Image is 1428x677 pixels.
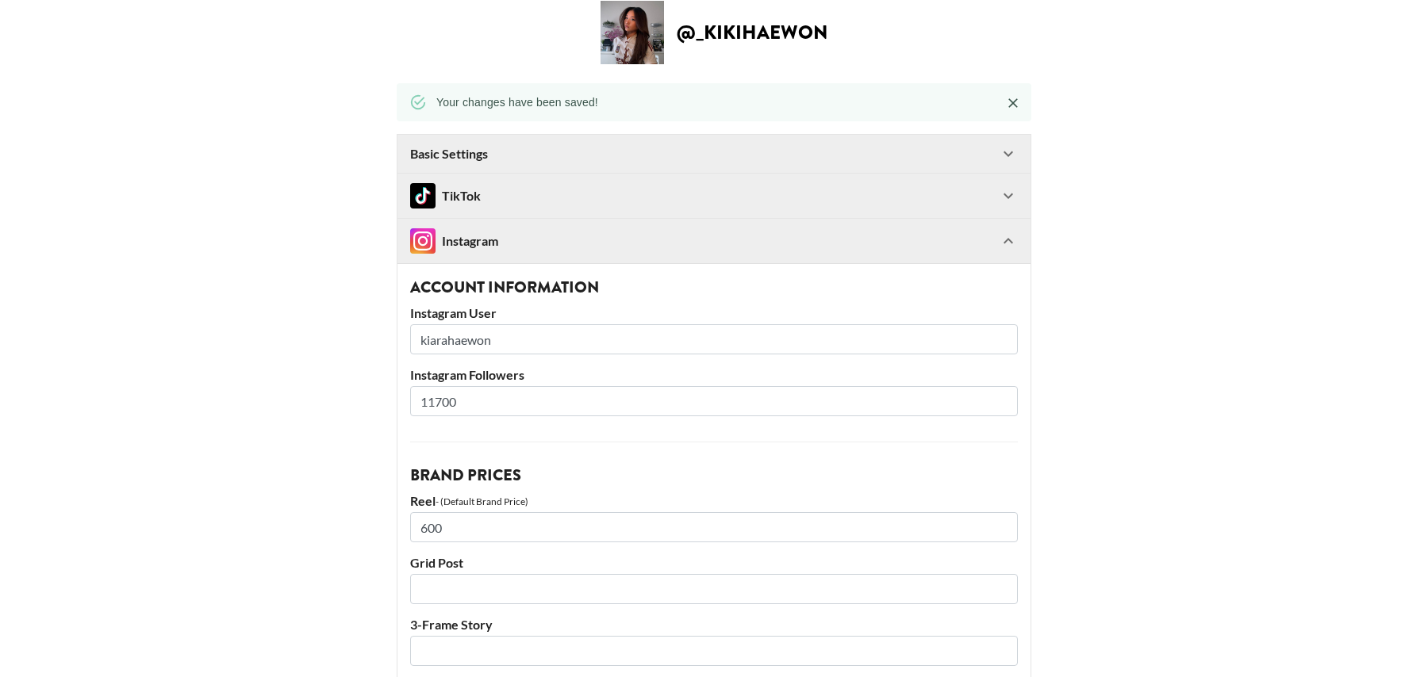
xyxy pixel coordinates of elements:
[410,617,1018,633] label: 3-Frame Story
[410,228,498,254] div: Instagram
[677,23,828,42] h2: @ _kikihaewon
[410,228,436,254] img: Instagram
[410,468,1018,484] h3: Brand Prices
[397,135,1031,173] div: Basic Settings
[410,280,1018,296] h3: Account Information
[397,174,1031,218] div: TikTokTikTok
[410,183,481,208] div: TikTok
[410,305,1018,321] label: Instagram User
[410,493,436,509] label: Reel
[410,367,1018,383] label: Instagram Followers
[410,146,488,162] strong: Basic Settings
[601,1,664,64] img: Creator
[436,495,528,507] div: - (Default Brand Price)
[1001,91,1025,115] button: Close
[410,555,1018,571] label: Grid Post
[410,183,436,208] img: TikTok
[397,219,1031,263] div: InstagramInstagram
[436,88,598,117] div: Your changes have been saved!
